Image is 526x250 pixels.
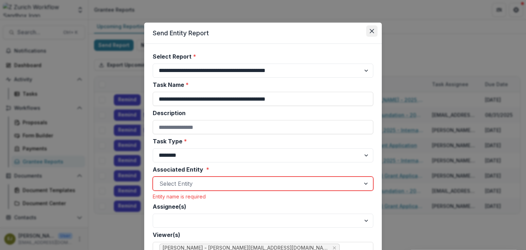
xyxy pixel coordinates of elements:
[153,231,369,239] label: Viewer(s)
[153,52,369,61] label: Select Report
[153,81,369,89] label: Task Name
[153,137,369,145] label: Task Type
[153,165,369,174] label: Associated Entity
[144,23,382,44] header: Send Entity Report
[153,202,369,211] label: Assignee(s)
[366,25,378,37] button: Close
[153,109,369,117] label: Description
[153,194,373,200] div: Entity name is required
